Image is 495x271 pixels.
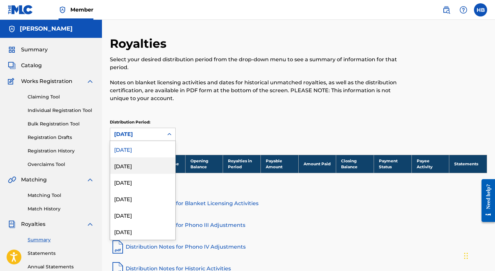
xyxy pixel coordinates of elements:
a: Distribution Notes for Phono III Adjustments [110,217,487,233]
div: [DATE] [110,223,175,240]
a: Matching Tool [28,192,94,199]
div: [DATE] [110,174,175,190]
th: Opening Balance [185,155,223,173]
span: Matching [21,176,47,184]
span: Catalog [21,62,42,69]
img: Catalog [8,62,16,69]
th: Statements [449,155,487,173]
img: Summary [8,46,16,54]
img: help [459,6,467,14]
img: Matching [8,176,16,184]
th: Royalties in Period [223,155,261,173]
img: Royalties [8,220,16,228]
a: Annual Statements [28,263,94,270]
a: Statements [28,250,94,257]
p: Distribution Period: [110,119,176,125]
a: Individual Registration Tool [28,107,94,114]
img: Works Registration [8,77,16,85]
a: SummarySummary [8,46,48,54]
th: Payable Amount [261,155,299,173]
a: Overclaims Tool [28,161,94,168]
th: Payment Status [374,155,411,173]
img: Accounts [8,25,16,33]
img: search [442,6,450,14]
img: expand [86,77,94,85]
h5: Hayden Baker [20,25,73,33]
a: Distribution Notes for Phono IV Adjustments [110,239,487,255]
div: [DATE] [110,157,175,174]
div: User Menu [474,3,487,16]
div: [DATE] [114,130,160,138]
iframe: Resource Center [477,174,495,227]
iframe: Chat Widget [462,239,495,271]
a: Claiming Tool [28,94,94,100]
img: Top Rightsholder [59,6,66,14]
span: Royalties [21,220,45,228]
div: Drag [464,246,468,266]
img: MLC Logo [8,5,33,14]
a: Summary [28,236,94,243]
div: [DATE] [110,141,175,157]
span: Summary [21,46,48,54]
span: Member [70,6,93,14]
div: [DATE] [110,190,175,207]
img: pdf [110,239,126,255]
a: Bulk Registration Tool [28,121,94,127]
th: Closing Balance [336,155,374,173]
p: Notes on blanket licensing activities and dates for historical unmatched royalties, as well as th... [110,79,400,102]
th: Amount Paid [298,155,336,173]
div: [DATE] [110,207,175,223]
img: expand [86,220,94,228]
a: Registration History [28,148,94,154]
a: Distribution Notes for Blanket Licensing Activities [110,196,487,211]
a: Match History [28,205,94,212]
div: Help [457,3,470,16]
p: Select your desired distribution period from the drop-down menu to see a summary of information f... [110,56,400,71]
img: expand [86,176,94,184]
a: CatalogCatalog [8,62,42,69]
h2: Royalties [110,36,170,51]
span: Works Registration [21,77,72,85]
a: Public Search [440,3,453,16]
th: Payee Activity [411,155,449,173]
a: Registration Drafts [28,134,94,141]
